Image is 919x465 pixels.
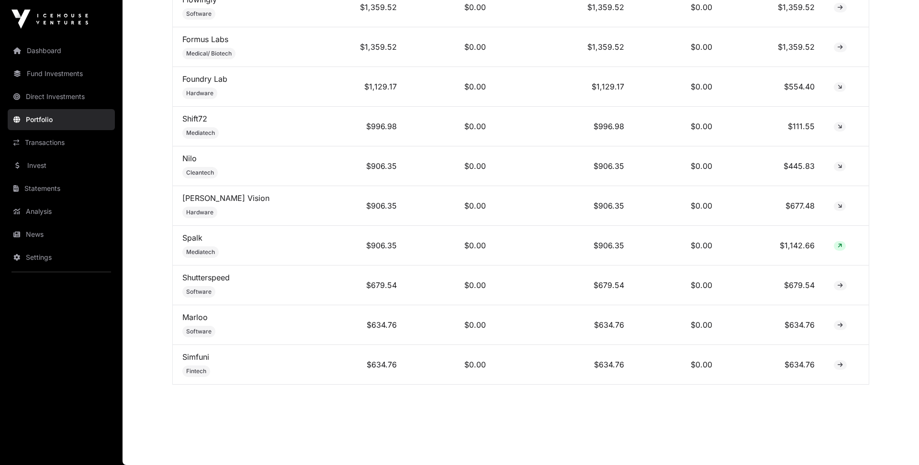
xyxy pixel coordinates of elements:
td: $0.00 [406,305,495,345]
td: $1,359.52 [321,27,406,67]
td: $1,142.66 [722,226,824,266]
a: Simfuni [182,352,209,362]
a: Marloo [182,312,208,322]
span: Mediatech [186,129,215,137]
td: $1,129.17 [321,67,406,107]
a: Dashboard [8,40,115,61]
td: $0.00 [634,67,721,107]
span: Software [186,288,212,296]
a: Portfolio [8,109,115,130]
span: Software [186,328,212,335]
span: Hardware [186,89,213,97]
a: Shutterspeed [182,273,230,282]
td: $0.00 [634,345,721,385]
td: $634.76 [722,345,824,385]
a: Shift72 [182,114,207,123]
a: [PERSON_NAME] Vision [182,193,269,203]
a: Fund Investments [8,63,115,84]
td: $0.00 [634,226,721,266]
img: Icehouse Ventures Logo [11,10,88,29]
span: Software [186,10,212,18]
td: $0.00 [634,146,721,186]
td: $0.00 [406,107,495,146]
td: $554.40 [722,67,824,107]
a: Analysis [8,201,115,222]
td: $906.35 [321,226,406,266]
td: $111.55 [722,107,824,146]
span: Hardware [186,209,213,216]
td: $634.76 [321,345,406,385]
td: $1,129.17 [495,67,634,107]
td: $0.00 [406,67,495,107]
td: $0.00 [406,266,495,305]
td: $679.54 [722,266,824,305]
td: $0.00 [634,266,721,305]
iframe: Chat Widget [871,419,919,465]
a: Foundry Lab [182,74,227,84]
td: $679.54 [321,266,406,305]
td: $906.35 [495,226,634,266]
td: $0.00 [634,186,721,226]
td: $996.98 [321,107,406,146]
a: Direct Investments [8,86,115,107]
td: $0.00 [634,305,721,345]
td: $0.00 [406,226,495,266]
a: Statements [8,178,115,199]
td: $634.76 [495,345,634,385]
td: $996.98 [495,107,634,146]
a: Transactions [8,132,115,153]
a: Invest [8,155,115,176]
td: $634.76 [722,305,824,345]
td: $0.00 [634,27,721,67]
td: $634.76 [321,305,406,345]
span: Medical/ Biotech [186,50,232,57]
span: Mediatech [186,248,215,256]
a: Formus Labs [182,34,228,44]
td: $0.00 [406,186,495,226]
td: $0.00 [406,146,495,186]
span: Cleantech [186,169,214,177]
td: $679.54 [495,266,634,305]
td: $0.00 [406,345,495,385]
td: $906.35 [495,146,634,186]
td: $634.76 [495,305,634,345]
td: $1,359.52 [722,27,824,67]
td: $906.35 [495,186,634,226]
a: Nilo [182,154,197,163]
td: $906.35 [321,146,406,186]
a: Spalk [182,233,202,243]
a: Settings [8,247,115,268]
td: $0.00 [634,107,721,146]
span: Fintech [186,367,206,375]
td: $445.83 [722,146,824,186]
td: $677.48 [722,186,824,226]
a: News [8,224,115,245]
td: $906.35 [321,186,406,226]
td: $1,359.52 [495,27,634,67]
td: $0.00 [406,27,495,67]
